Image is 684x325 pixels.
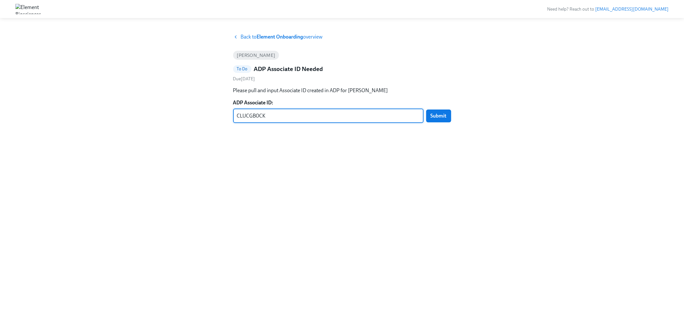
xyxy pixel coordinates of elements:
h5: ADP Associate ID Needed [254,65,323,73]
span: To Do [233,66,251,71]
label: ADP Associate ID: [233,99,451,106]
span: [PERSON_NAME] [233,53,279,58]
span: Wednesday, September 24th 2025, 9:00 am [233,76,255,82]
strong: Element Onboarding [257,34,303,40]
img: Element Biosciences [15,4,41,14]
span: Submit [431,113,447,119]
a: Back toElement Onboardingoverview [233,33,451,40]
p: Please pull and input Associate ID created in ADP for [PERSON_NAME] [233,87,451,94]
span: Need help? Reach out to [547,6,669,12]
a: [EMAIL_ADDRESS][DOMAIN_NAME] [595,6,669,12]
span: Back to overview [241,33,323,40]
textarea: CLUCGB0CK [237,112,420,120]
button: Submit [426,110,451,122]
